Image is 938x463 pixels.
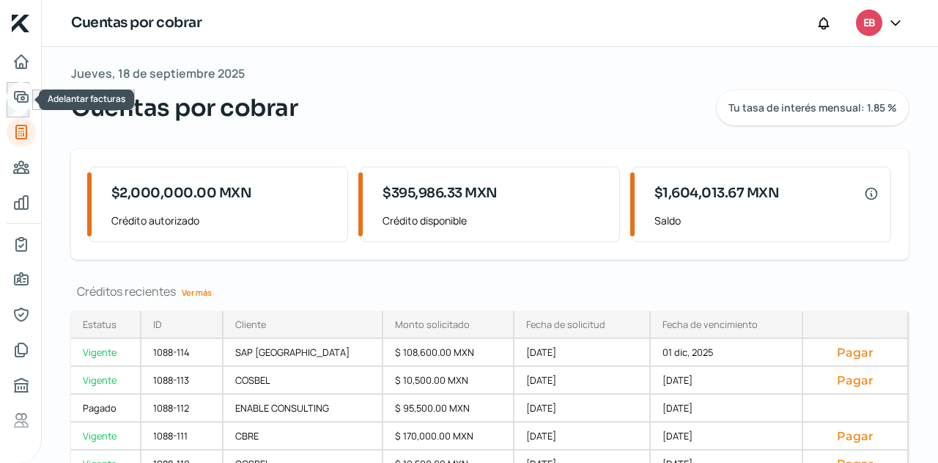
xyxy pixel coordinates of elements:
div: $ 108,600.00 MXN [383,339,515,367]
div: SAP [GEOGRAPHIC_DATA] [224,339,383,367]
a: Documentos [7,335,36,365]
div: ID [153,318,162,331]
button: Pagar [815,429,895,443]
span: $2,000,000.00 MXN [111,183,252,203]
div: 1088-113 [141,367,224,395]
a: Inicio [7,47,36,76]
div: [DATE] [514,367,651,395]
div: Créditos recientes [71,283,909,299]
span: $395,986.33 MXN [383,183,498,203]
div: Monto solicitado [395,318,470,331]
span: $1,604,013.67 MXN [654,183,780,203]
a: Adelantar facturas [7,82,36,112]
div: CBRE [224,423,383,451]
a: Vigente [71,423,141,451]
div: Estatus [83,318,117,331]
a: Buró de crédito [7,371,36,400]
div: $ 95,500.00 MXN [383,395,515,423]
div: [DATE] [514,395,651,423]
button: Pagar [815,345,895,360]
div: Cliente [235,318,266,331]
span: Crédito disponible [383,211,607,230]
span: Tu tasa de interés mensual: 1.85 % [728,103,897,113]
div: [DATE] [651,367,803,395]
a: Mis finanzas [7,188,36,217]
span: Saldo [654,211,879,230]
a: Pago a proveedores [7,153,36,182]
span: Crédito autorizado [111,211,336,230]
a: Referencias [7,406,36,435]
div: 1088-114 [141,339,224,367]
a: Pagado [71,395,141,423]
a: Representantes [7,300,36,329]
div: COSBEL [224,367,383,395]
div: 1088-111 [141,423,224,451]
span: Adelantar facturas [48,92,125,105]
a: Tus créditos [7,117,36,147]
span: Jueves, 18 de septiembre 2025 [71,63,245,84]
a: Vigente [71,339,141,367]
div: [DATE] [514,339,651,367]
div: 01 dic, 2025 [651,339,803,367]
a: Ver más [176,281,218,304]
div: $ 10,500.00 MXN [383,367,515,395]
a: Información general [7,265,36,294]
div: [DATE] [514,423,651,451]
div: ENABLE CONSULTING [224,395,383,423]
button: Pagar [815,373,895,387]
span: Cuentas por cobrar [71,90,298,125]
span: EB [863,15,875,32]
div: [DATE] [651,395,803,423]
div: [DATE] [651,423,803,451]
div: 1088-112 [141,395,224,423]
a: Mi contrato [7,230,36,259]
div: $ 170,000.00 MXN [383,423,515,451]
h1: Cuentas por cobrar [71,12,202,34]
a: Vigente [71,367,141,395]
div: Fecha de vencimiento [662,318,758,331]
div: Fecha de solicitud [526,318,605,331]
